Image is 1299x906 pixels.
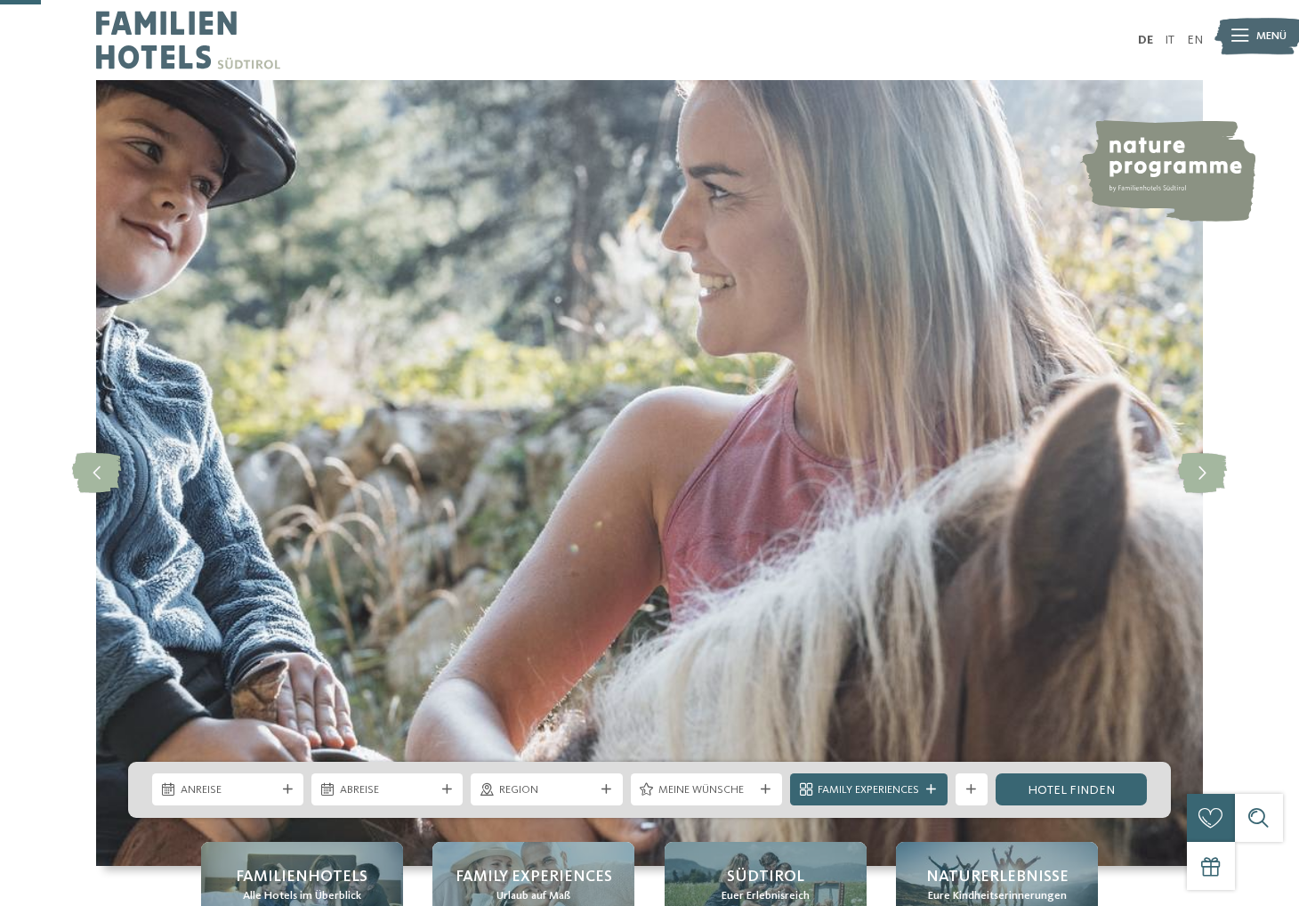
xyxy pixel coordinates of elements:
[722,888,810,904] span: Euer Erlebnisreich
[658,782,754,798] span: Meine Wünsche
[340,782,435,798] span: Abreise
[1079,120,1255,222] img: nature programme by Familienhotels Südtirol
[499,782,594,798] span: Region
[456,866,612,888] span: Family Experiences
[926,866,1069,888] span: Naturerlebnisse
[96,80,1203,866] img: Familienhotels Südtirol: The happy family places
[818,782,919,798] span: Family Experiences
[1256,28,1287,44] span: Menü
[496,888,570,904] span: Urlaub auf Maß
[1138,34,1153,46] a: DE
[236,866,367,888] span: Familienhotels
[996,773,1147,805] a: Hotel finden
[243,888,361,904] span: Alle Hotels im Überblick
[1187,34,1203,46] a: EN
[181,782,276,798] span: Anreise
[727,866,804,888] span: Südtirol
[928,888,1067,904] span: Eure Kindheitserinnerungen
[1165,34,1174,46] a: IT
